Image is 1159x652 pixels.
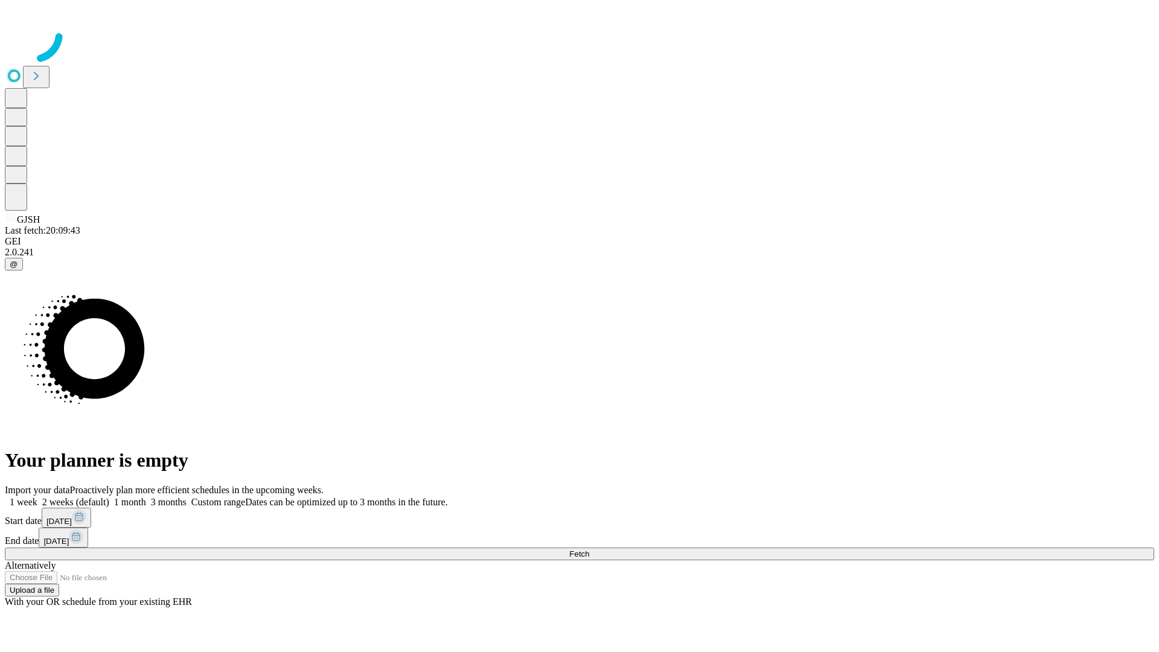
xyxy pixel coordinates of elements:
[5,584,59,596] button: Upload a file
[5,258,23,270] button: @
[17,214,40,225] span: GJSH
[5,485,70,495] span: Import your data
[43,537,69,546] span: [DATE]
[114,497,146,507] span: 1 month
[10,497,37,507] span: 1 week
[5,560,56,570] span: Alternatively
[5,449,1154,471] h1: Your planner is empty
[5,225,80,235] span: Last fetch: 20:09:43
[46,517,72,526] span: [DATE]
[191,497,245,507] span: Custom range
[5,548,1154,560] button: Fetch
[245,497,447,507] span: Dates can be optimized up to 3 months in the future.
[42,508,91,528] button: [DATE]
[5,596,192,607] span: With your OR schedule from your existing EHR
[5,247,1154,258] div: 2.0.241
[5,236,1154,247] div: GEI
[42,497,109,507] span: 2 weeks (default)
[5,508,1154,528] div: Start date
[39,528,88,548] button: [DATE]
[10,260,18,269] span: @
[569,549,589,558] span: Fetch
[151,497,187,507] span: 3 months
[70,485,324,495] span: Proactively plan more efficient schedules in the upcoming weeks.
[5,528,1154,548] div: End date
